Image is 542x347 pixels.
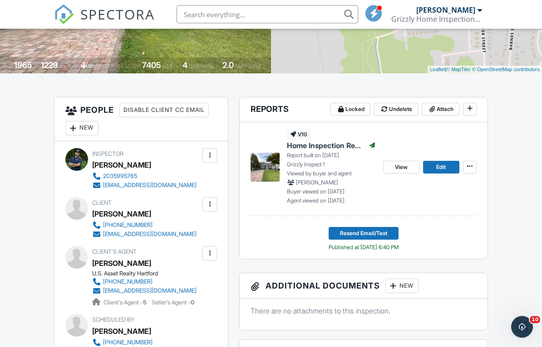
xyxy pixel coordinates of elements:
[92,325,151,338] div: [PERSON_NAME]
[103,173,137,180] div: 2035995765
[428,66,542,74] div: |
[385,279,419,294] div: New
[89,63,113,70] span: basement
[391,14,482,24] div: Grizzly Home Inspections LLC
[54,5,74,24] img: The Best Home Inspection Software - Spectora
[235,63,261,70] span: bathrooms
[103,182,197,189] div: [EMAIL_ADDRESS][DOMAIN_NAME]
[92,151,123,158] span: Inspector
[222,61,234,70] div: 2.0
[103,222,153,229] div: [PHONE_NUMBER]
[530,316,540,323] span: 10
[92,200,112,207] span: Client
[177,5,358,24] input: Search everything...
[59,63,72,70] span: sq. ft.
[191,299,194,306] strong: 0
[103,339,153,347] div: [PHONE_NUMBER]
[92,172,197,181] a: 2035995765
[65,121,99,136] div: New
[92,287,197,296] a: [EMAIL_ADDRESS][DOMAIN_NAME]
[182,61,187,70] div: 4
[92,249,137,255] span: Client's Agent
[122,63,141,70] span: Lot Size
[3,63,13,70] span: Built
[54,12,155,31] a: SPECTORA
[416,5,475,14] div: [PERSON_NAME]
[92,257,151,270] a: [PERSON_NAME]
[446,67,471,72] a: © MapTiler
[103,279,153,286] div: [PHONE_NUMBER]
[103,288,197,295] div: [EMAIL_ADDRESS][DOMAIN_NAME]
[54,98,228,142] h3: People
[103,299,148,306] span: Client's Agent -
[92,207,151,221] div: [PERSON_NAME]
[14,61,32,70] div: 1965
[41,61,58,70] div: 1229
[92,181,197,190] a: [EMAIL_ADDRESS][DOMAIN_NAME]
[143,299,147,306] strong: 5
[240,274,487,299] h3: Additional Documents
[152,299,194,306] span: Seller's Agent -
[511,316,533,338] iframe: Intercom live chat
[103,231,197,238] div: [EMAIL_ADDRESS][DOMAIN_NAME]
[163,63,174,70] span: sq.ft.
[430,67,445,72] a: Leaflet
[189,63,214,70] span: bedrooms
[92,159,151,172] div: [PERSON_NAME]
[472,67,540,72] a: © OpenStreetMap contributors
[119,103,209,118] div: Disable Client CC Email
[92,270,204,278] div: U.S. Asset Realty Hartford
[80,5,155,24] span: SPECTORA
[92,230,197,239] a: [EMAIL_ADDRESS][DOMAIN_NAME]
[142,61,161,70] div: 7405
[92,317,134,323] span: Scheduled By
[251,306,476,316] p: There are no attachments to this inspection.
[92,278,197,287] a: [PHONE_NUMBER]
[92,221,197,230] a: [PHONE_NUMBER]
